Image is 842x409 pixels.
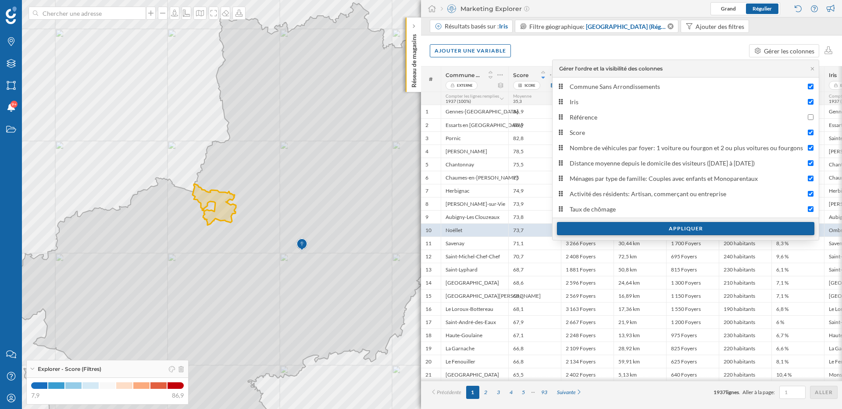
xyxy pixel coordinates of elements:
[425,174,428,181] span: 6
[513,72,528,78] span: Score
[441,328,508,342] div: Haute-Goulaine
[441,184,508,197] div: Herbignac
[172,391,184,400] span: 86,9
[719,236,771,250] div: 200 habitants
[508,368,561,381] div: 65,5
[719,315,771,328] div: 200 habitants
[666,276,719,289] div: 1 300 Foyers
[808,176,813,181] input: Ménages par type de famille: Couples avec enfants et Monoparentaux
[425,266,432,273] span: 13
[441,302,508,315] div: Le Loroux-Bottereau
[614,315,666,328] div: 21,9 km
[425,279,432,286] span: 14
[808,99,813,105] input: Iris
[570,174,803,183] div: Ménages par type de famille: Couples avec enfants et Monoparentaux
[570,113,803,122] div: Référence
[508,276,561,289] div: 68,6
[446,72,482,78] span: Commune Sans Arrondissements
[771,289,824,302] div: 7,1 %
[441,315,508,328] div: Saint-André-des-Eaux
[441,342,508,355] div: La Garnache
[666,250,719,263] div: 695 Foyers
[719,263,771,276] div: 230 habitants
[614,368,666,381] div: 5,13 km
[771,355,824,368] div: 8,1 %
[714,389,726,395] span: 1937
[508,342,561,355] div: 66,8
[31,391,39,400] span: 7,9
[441,131,508,145] div: Pornic
[425,108,428,115] span: 1
[508,158,561,171] div: 75,5
[296,236,307,254] img: Marker
[614,302,666,315] div: 17,36 km
[425,240,432,247] span: 11
[508,184,561,197] div: 74,9
[508,210,561,223] div: 73,8
[570,82,803,91] div: Commune Sans Arrondissements
[808,145,813,151] input: Nombre de véhicules par foyer: 1 voiture ou fourgon et 2 ou plus voitures ou fourgons
[441,368,508,381] div: [GEOGRAPHIC_DATA]
[808,84,813,89] input: Commune Sans Arrondissements
[508,302,561,315] div: 68,1
[726,389,739,395] span: lignes
[666,263,719,276] div: 815 Foyers
[771,315,824,328] div: 6 %
[508,328,561,342] div: 67,1
[425,75,436,83] span: #
[446,99,471,104] span: 1937 (100%)
[771,236,824,250] div: 8,3 %
[513,93,532,99] span: Moyenne
[425,214,428,221] span: 9
[425,332,432,339] span: 18
[441,236,508,250] div: Savenay
[441,197,508,210] div: [PERSON_NAME]-sur-Vie
[508,236,561,250] div: 71,1
[524,81,535,90] span: Score
[441,118,508,131] div: Essarts en [GEOGRAPHIC_DATA]
[425,253,432,260] span: 12
[666,315,719,328] div: 1 200 Foyers
[771,302,824,315] div: 6,8 %
[614,276,666,289] div: 24,64 km
[808,160,813,166] input: Distance moyenne depuis le domicile des visiteurs ([DATE] à [DATE])
[771,342,824,355] div: 6,6 %
[499,22,508,30] span: Iris
[561,302,614,315] div: 3 163 Foyers
[666,302,719,315] div: 1 550 Foyers
[441,210,508,223] div: Aubigny-Les Clouzeaux
[614,328,666,342] div: 13,93 km
[441,355,508,368] div: Le Fenouiller
[808,206,813,212] input: Taux de chômage
[742,388,775,396] span: Aller à la page:
[614,250,666,263] div: 72,5 km
[666,342,719,355] div: 825 Foyers
[561,289,614,302] div: 2 569 Foyers
[614,355,666,368] div: 59,91 km
[508,250,561,263] div: 70,7
[441,289,508,302] div: [GEOGRAPHIC_DATA][PERSON_NAME]
[508,197,561,210] div: 73,9
[719,250,771,263] div: 240 habitants
[441,263,508,276] div: Saint-Lyphard
[425,201,428,208] span: 8
[561,368,614,381] div: 2 402 Foyers
[719,302,771,315] div: 190 habitants
[570,159,803,168] div: Distance moyenne depuis le domicile des visiteurs ([DATE] à [DATE])
[561,263,614,276] div: 1 881 Foyers
[425,293,432,300] span: 15
[561,236,614,250] div: 3 266 Foyers
[561,342,614,355] div: 2 109 Foyers
[561,315,614,328] div: 2 667 Foyers
[441,223,508,236] div: Noëllet
[570,97,803,106] div: Iris
[739,389,740,395] span: .
[11,100,17,109] span: 9+
[457,81,473,90] span: Externe
[666,289,719,302] div: 1 150 Foyers
[508,223,561,236] div: 73,7
[425,187,428,194] span: 7
[719,368,771,381] div: 220 habitants
[586,22,666,31] span: [GEOGRAPHIC_DATA] (Région)
[508,289,561,302] div: 68,3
